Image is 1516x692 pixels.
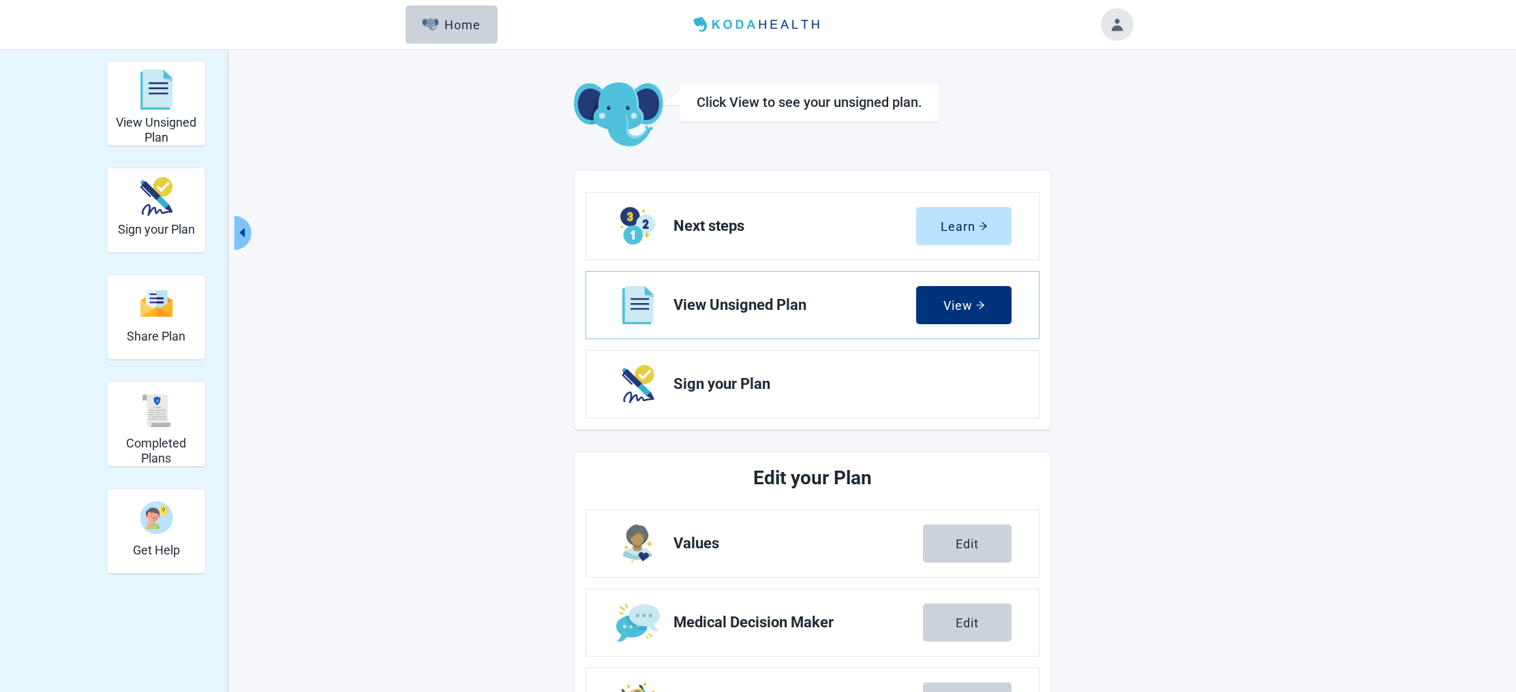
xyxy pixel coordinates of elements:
a: Learn Next steps section [586,193,1039,259]
h2: Share Plan [127,329,185,344]
div: View [943,298,985,312]
div: Home [422,18,481,31]
div: Sign your Plan [107,168,206,253]
a: Edit Medical Decision Maker section [586,589,1039,656]
a: View View Unsigned Plan section [586,272,1039,339]
span: Values [673,535,923,552]
span: arrow-right [978,221,988,231]
img: Elephant [422,18,439,31]
button: Viewarrow-right [916,286,1012,324]
h2: Get Help [133,543,180,558]
button: Edit [923,524,1012,563]
span: View Unsigned Plan [673,297,916,313]
div: Completed Plans [107,381,206,467]
span: arrow-right [975,300,985,310]
h2: Sign your Plan [118,222,195,237]
span: Medical Decision Maker [673,614,923,631]
img: svg%3e [140,289,172,318]
button: Toggle account menu [1101,8,1134,41]
button: Collapse menu [234,216,251,250]
span: caret-left [235,226,248,239]
div: Edit [956,537,979,550]
h1: Click View to see your unsigned plan. [697,94,922,110]
a: Next Sign your Plan section [586,351,1039,418]
button: Edit [923,603,1012,642]
img: Koda Health [688,14,828,35]
div: Learn [941,219,988,233]
div: Get Help [107,488,206,573]
div: Edit [956,616,979,629]
img: make_plan_official-CpYJDfBD.svg [140,177,172,216]
img: Koda Elephant [574,82,663,148]
a: Edit Values section [586,510,1039,577]
span: Next steps [673,218,916,234]
button: ElephantHome [406,5,498,44]
div: Share Plan [107,274,206,360]
h2: Completed Plans [113,436,200,465]
img: svg%3e [140,394,172,427]
h2: View Unsigned Plan [113,115,200,144]
div: View Unsigned Plan [107,61,206,146]
button: Learnarrow-right [916,207,1012,245]
span: Sign your Plan [673,376,1001,392]
img: person-question-x68TBcxA.svg [140,501,172,534]
img: svg%3e [140,69,172,110]
h2: Edit your Plan [637,463,988,493]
